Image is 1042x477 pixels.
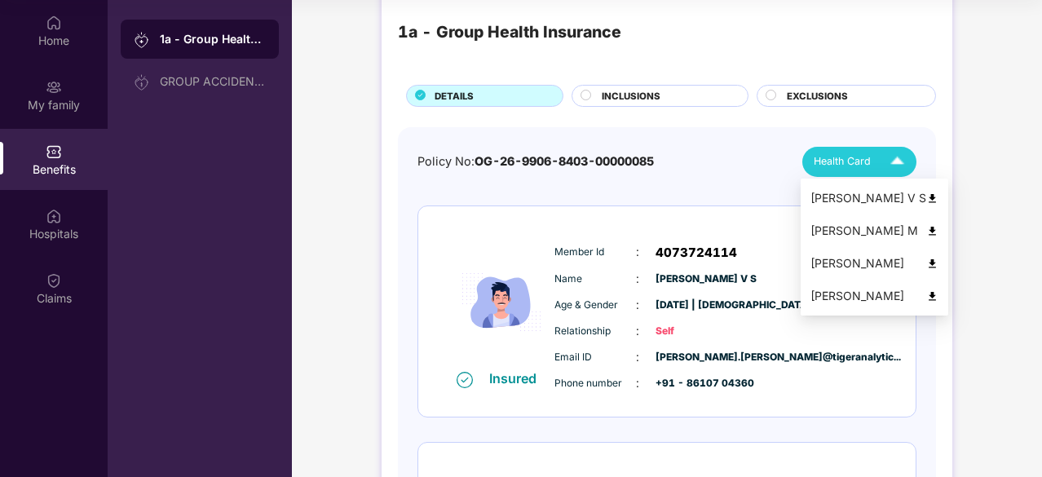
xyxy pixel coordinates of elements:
[883,148,912,176] img: Icuh8uwCUCF+XjCZyLQsAKiDCM9HiE6CMYmKQaPGkZKaA32CAAACiQcFBJY0IsAAAAASUVORK5CYII=
[636,322,639,340] span: :
[656,243,737,263] span: 4073724114
[802,147,916,177] button: Health Card
[636,296,639,314] span: :
[926,290,938,303] img: svg+xml;base64,PHN2ZyB4bWxucz0iaHR0cDovL3d3dy53My5vcmcvMjAwMC9zdmciIHdpZHRoPSI0OCIgaGVpZ2h0PSI0OC...
[134,32,150,48] img: svg+xml;base64,PHN2ZyB3aWR0aD0iMjAiIGhlaWdodD0iMjAiIHZpZXdCb3g9IjAgMCAyMCAyMCIgZmlsbD0ibm9uZSIgeG...
[656,272,737,287] span: [PERSON_NAME] V S
[656,376,737,391] span: +91 - 86107 04360
[656,298,737,313] span: [DATE] | [DEMOGRAPHIC_DATA]
[636,270,639,288] span: :
[810,222,938,240] div: [PERSON_NAME] M
[636,243,639,261] span: :
[787,89,848,104] span: EXCLUSIONS
[453,235,550,369] img: icon
[810,287,938,305] div: [PERSON_NAME]
[435,89,474,104] span: DETAILS
[926,192,938,205] img: svg+xml;base64,PHN2ZyB4bWxucz0iaHR0cDovL3d3dy53My5vcmcvMjAwMC9zdmciIHdpZHRoPSI0OCIgaGVpZ2h0PSI0OC...
[134,74,150,91] img: svg+xml;base64,PHN2ZyB3aWR0aD0iMjAiIGhlaWdodD0iMjAiIHZpZXdCb3g9IjAgMCAyMCAyMCIgZmlsbD0ibm9uZSIgeG...
[554,324,636,339] span: Relationship
[636,348,639,366] span: :
[46,144,62,160] img: svg+xml;base64,PHN2ZyBpZD0iQmVuZWZpdHMiIHhtbG5zPSJodHRwOi8vd3d3LnczLm9yZy8yMDAwL3N2ZyIgd2lkdGg9Ij...
[810,254,938,272] div: [PERSON_NAME]
[46,208,62,224] img: svg+xml;base64,PHN2ZyBpZD0iSG9zcGl0YWxzIiB4bWxucz0iaHR0cDovL3d3dy53My5vcmcvMjAwMC9zdmciIHdpZHRoPS...
[602,89,660,104] span: INCLUSIONS
[398,20,621,45] div: 1a - Group Health Insurance
[926,258,938,270] img: svg+xml;base64,PHN2ZyB4bWxucz0iaHR0cDovL3d3dy53My5vcmcvMjAwMC9zdmciIHdpZHRoPSI0OCIgaGVpZ2h0PSI0OC...
[160,31,266,47] div: 1a - Group Health Insurance
[554,298,636,313] span: Age & Gender
[656,324,737,339] span: Self
[926,225,938,237] img: svg+xml;base64,PHN2ZyB4bWxucz0iaHR0cDovL3d3dy53My5vcmcvMjAwMC9zdmciIHdpZHRoPSI0OCIgaGVpZ2h0PSI0OC...
[489,370,546,386] div: Insured
[417,152,654,171] div: Policy No:
[46,272,62,289] img: svg+xml;base64,PHN2ZyBpZD0iQ2xhaW0iIHhtbG5zPSJodHRwOi8vd3d3LnczLm9yZy8yMDAwL3N2ZyIgd2lkdGg9IjIwIi...
[636,374,639,392] span: :
[554,350,636,365] span: Email ID
[46,15,62,31] img: svg+xml;base64,PHN2ZyBpZD0iSG9tZSIgeG1sbnM9Imh0dHA6Ly93d3cudzMub3JnLzIwMDAvc3ZnIiB3aWR0aD0iMjAiIG...
[554,376,636,391] span: Phone number
[554,245,636,260] span: Member Id
[656,350,737,365] span: [PERSON_NAME].[PERSON_NAME]@tigeranalytic...
[457,372,473,388] img: svg+xml;base64,PHN2ZyB4bWxucz0iaHR0cDovL3d3dy53My5vcmcvMjAwMC9zdmciIHdpZHRoPSIxNiIgaGVpZ2h0PSIxNi...
[810,189,938,207] div: [PERSON_NAME] V S
[46,79,62,95] img: svg+xml;base64,PHN2ZyB3aWR0aD0iMjAiIGhlaWdodD0iMjAiIHZpZXdCb3g9IjAgMCAyMCAyMCIgZmlsbD0ibm9uZSIgeG...
[160,75,266,88] div: GROUP ACCIDENTAL INSURANCE
[814,153,871,170] span: Health Card
[475,154,654,168] span: OG-26-9906-8403-00000085
[554,272,636,287] span: Name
